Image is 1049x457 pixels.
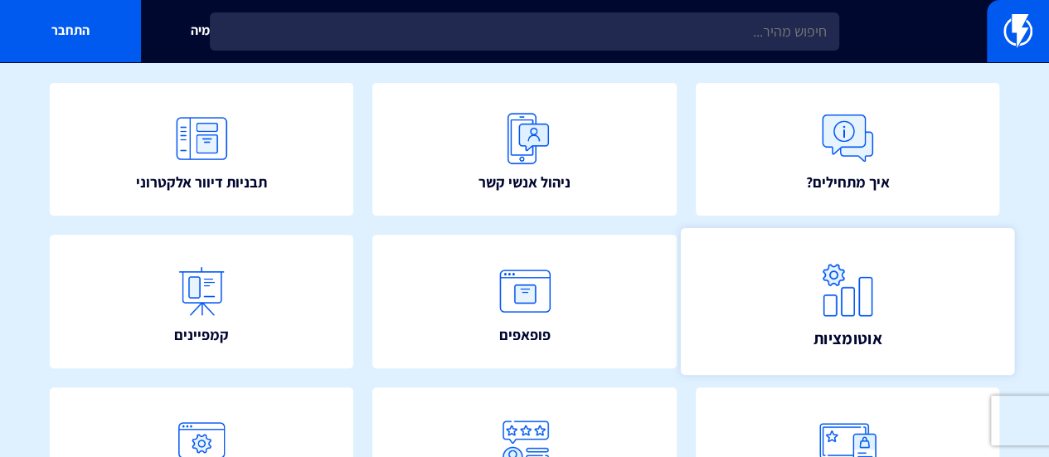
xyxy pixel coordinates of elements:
a: פופאפים [372,235,676,368]
a: ניהול אנשי קשר [372,83,676,216]
span: פופאפים [499,324,551,346]
span: קמפיינים [174,324,229,346]
a: תבניות דיוור אלקטרוני [50,83,353,216]
span: אוטומציות [813,327,881,350]
span: ניהול אנשי קשר [478,172,571,193]
a: אוטומציות [680,228,1014,375]
a: איך מתחילים? [696,83,999,216]
a: קמפיינים [50,235,353,368]
input: חיפוש מהיר... [210,12,839,51]
span: תבניות דיוור אלקטרוני [136,172,267,193]
span: איך מתחילים? [805,172,889,193]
